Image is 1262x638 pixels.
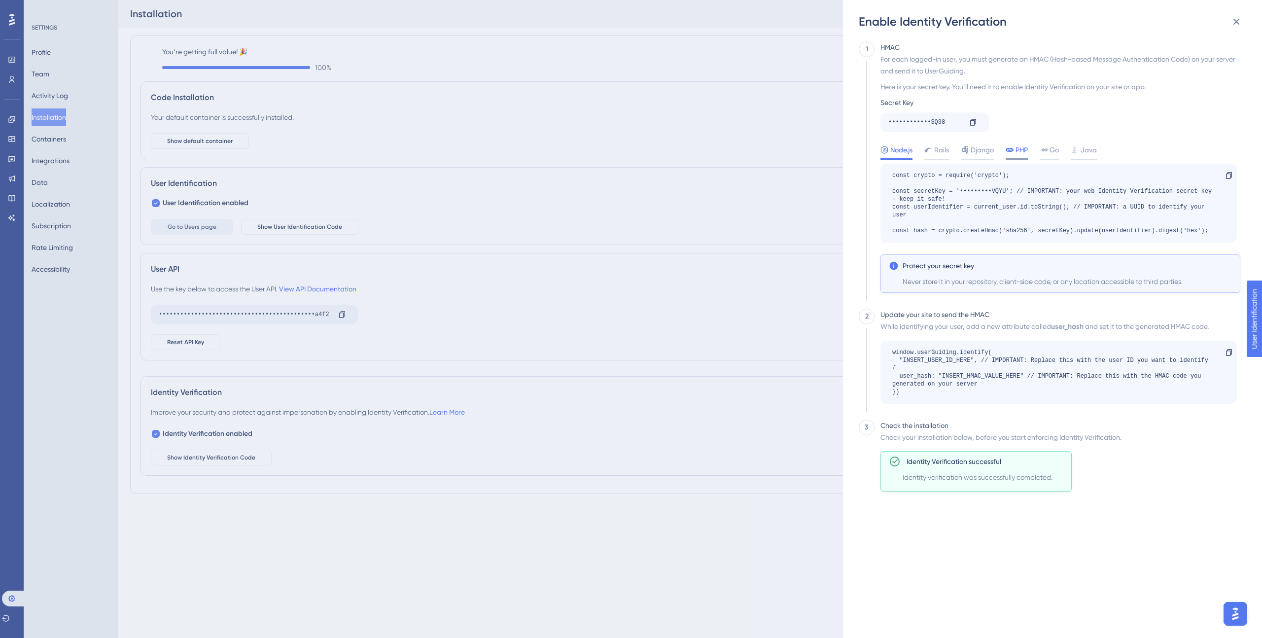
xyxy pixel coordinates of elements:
[1050,144,1059,156] span: Go
[892,349,1215,396] div: window.userGuiding.identify( "INSERT_USER_ID_HERE", // IMPORTANT: Replace this with the user ID y...
[859,14,1248,30] div: Enable Identity Verification
[971,144,994,156] span: Django
[1081,144,1097,156] span: Java
[892,172,1215,235] div: const crypto = require('crypto'); const secretKey = '•••••••••VQYU'; // IMPORTANT: your web Ident...
[903,260,974,272] span: Protect your secret key
[866,43,868,55] div: 1
[880,97,1240,108] div: Secret Key
[890,144,912,156] span: Node.js
[880,320,1237,333] div: While identifying your user, add a new attribute called and set it to the generated HMAC code.
[865,311,869,322] div: 2
[1016,144,1028,156] span: PHP
[880,53,1240,77] div: For each logged-in user, you must generate an HMAC (Hash-based Message Authentication Code) on yo...
[903,276,1232,287] span: Never store it in your repository, client-side code, or any location accessible to third parties.
[888,114,961,130] div: ••••••••••••SQ38
[903,471,1067,483] span: Identity verification was successfully completed.
[907,456,1001,467] span: Identity Verification successful
[865,422,869,433] div: 3
[880,41,900,53] div: HMAC
[880,420,948,431] div: Check the installation
[1221,599,1250,629] iframe: UserGuiding AI Assistant Launcher
[934,144,949,156] span: Rails
[880,81,1240,93] div: Here is your secret key. You’ll need it to enable Identity Verification on your site or app.
[1051,322,1084,331] b: user_hash
[880,431,1122,443] div: Check your installation below, before you start enforcing Identity Verification.
[8,2,69,14] span: User Identification
[880,309,989,320] div: Update your site to send the HMAC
